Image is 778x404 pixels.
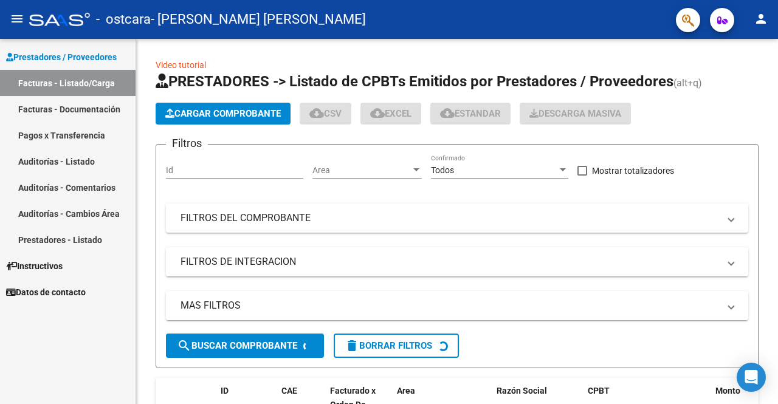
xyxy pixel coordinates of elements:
mat-expansion-panel-header: MAS FILTROS [166,291,748,320]
span: CAE [281,386,297,395]
mat-icon: cloud_download [370,106,385,120]
mat-icon: person [754,12,768,26]
mat-panel-title: MAS FILTROS [181,299,719,312]
span: Prestadores / Proveedores [6,50,117,64]
button: Buscar Comprobante [166,334,324,358]
span: EXCEL [370,108,411,119]
span: Monto [715,386,740,395]
mat-icon: cloud_download [309,106,324,120]
mat-icon: search [177,338,191,353]
span: Instructivos [6,259,63,273]
span: (alt+q) [673,77,702,89]
span: Area [312,165,411,176]
mat-expansion-panel-header: FILTROS DEL COMPROBANTE [166,204,748,233]
mat-icon: delete [345,338,359,353]
button: Borrar Filtros [334,334,459,358]
div: Open Intercom Messenger [737,363,766,392]
span: Datos de contacto [6,286,86,299]
span: Descarga Masiva [529,108,621,119]
mat-panel-title: FILTROS DE INTEGRACION [181,255,719,269]
mat-icon: menu [10,12,24,26]
span: Cargar Comprobante [165,108,281,119]
span: - [PERSON_NAME] [PERSON_NAME] [151,6,366,33]
button: EXCEL [360,103,421,125]
button: Cargar Comprobante [156,103,291,125]
span: - ostcara [96,6,151,33]
button: Descarga Masiva [520,103,631,125]
span: PRESTADORES -> Listado de CPBTs Emitidos por Prestadores / Proveedores [156,73,673,90]
span: ID [221,386,229,395]
span: CPBT [588,386,610,395]
span: Estandar [440,108,501,119]
span: CSV [309,108,342,119]
mat-icon: cloud_download [440,106,455,120]
app-download-masive: Descarga masiva de comprobantes (adjuntos) [520,103,631,125]
span: Todos [431,165,454,175]
span: Razón Social [497,386,547,395]
button: Estandar [430,103,511,125]
mat-expansion-panel-header: FILTROS DE INTEGRACION [166,247,748,276]
span: Buscar Comprobante [177,340,297,351]
a: Video tutorial [156,60,206,70]
mat-panel-title: FILTROS DEL COMPROBANTE [181,211,719,225]
button: CSV [300,103,351,125]
span: Area [397,386,415,395]
span: Mostrar totalizadores [592,163,674,178]
span: Borrar Filtros [345,340,432,351]
h3: Filtros [166,135,208,152]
